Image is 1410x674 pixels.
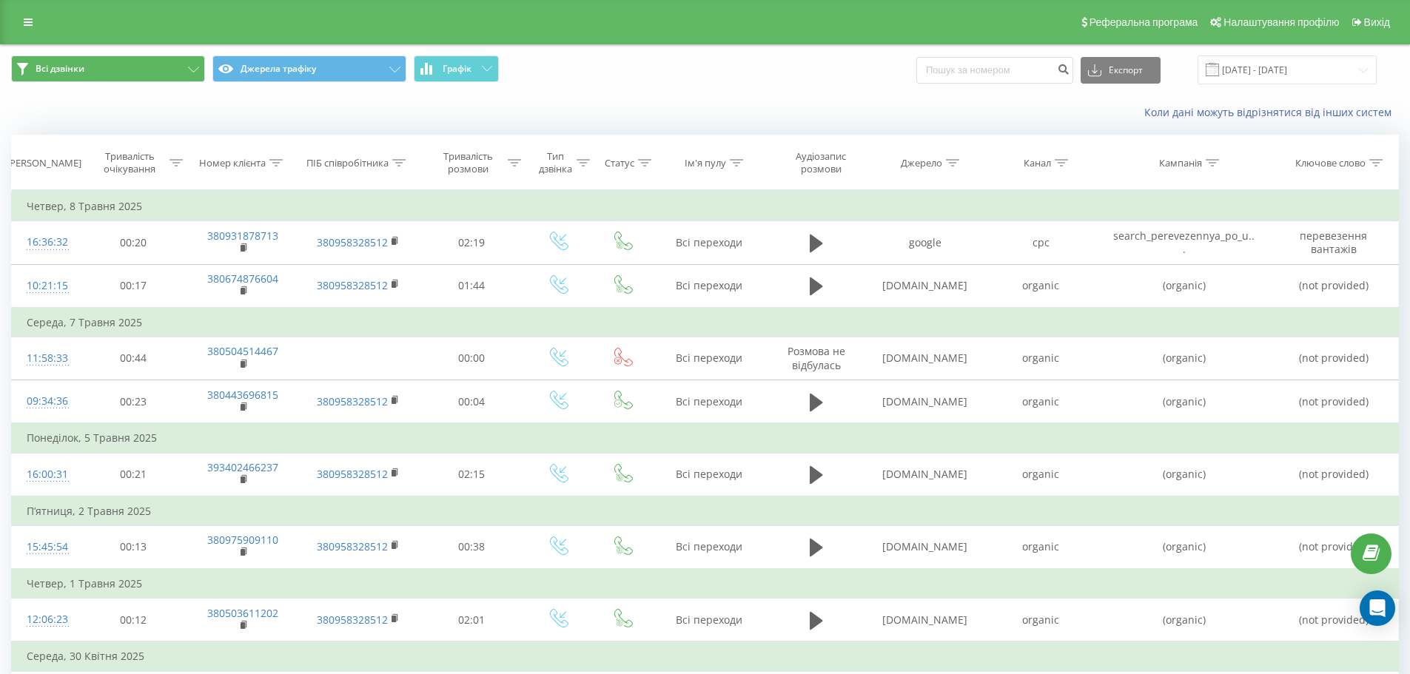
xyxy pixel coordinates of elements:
[1269,264,1398,308] td: (not provided)
[1098,599,1269,642] td: (organic)
[207,388,278,402] a: 380443696815
[36,63,84,75] span: Всі дзвінки
[867,221,983,264] td: google
[317,539,388,553] a: 380958328512
[983,380,1098,424] td: organic
[867,337,983,380] td: [DOMAIN_NAME]
[916,57,1073,84] input: Пошук за номером
[1098,525,1269,569] td: (organic)
[654,599,765,642] td: Всі переходи
[1098,380,1269,424] td: (organic)
[654,264,765,308] td: Всі переходи
[27,344,65,373] div: 11:58:33
[867,453,983,496] td: [DOMAIN_NAME]
[207,460,278,474] a: 393402466237
[1269,380,1398,424] td: (not provided)
[317,613,388,627] a: 380958328512
[1269,599,1398,642] td: (not provided)
[207,229,278,243] a: 380931878713
[80,380,187,424] td: 00:23
[80,221,187,264] td: 00:20
[983,221,1098,264] td: cpc
[414,55,499,82] button: Графік
[27,605,65,634] div: 12:06:23
[1144,105,1399,119] a: Коли дані можуть відрізнятися вiд інших систем
[418,525,526,569] td: 00:38
[418,453,526,496] td: 02:15
[80,525,187,569] td: 00:13
[538,150,573,175] div: Тип дзвінка
[418,264,526,308] td: 01:44
[1113,229,1255,256] span: search_perevezennya_po_u...
[212,55,406,82] button: Джерела трафіку
[317,394,388,408] a: 380958328512
[80,599,187,642] td: 00:12
[983,453,1098,496] td: organic
[867,599,983,642] td: [DOMAIN_NAME]
[1098,264,1269,308] td: (organic)
[207,606,278,620] a: 380503611202
[418,380,526,424] td: 00:04
[12,569,1399,599] td: Четвер, 1 Травня 2025
[80,453,187,496] td: 00:21
[867,380,983,424] td: [DOMAIN_NAME]
[1364,16,1390,28] span: Вихід
[7,157,81,169] div: [PERSON_NAME]
[317,235,388,249] a: 380958328512
[1081,57,1161,84] button: Експорт
[1269,525,1398,569] td: (not provided)
[80,337,187,380] td: 00:44
[306,157,389,169] div: ПІБ співробітника
[983,337,1098,380] td: organic
[654,221,765,264] td: Всі переходи
[432,150,505,175] div: Тривалість розмови
[867,264,983,308] td: [DOMAIN_NAME]
[983,525,1098,569] td: organic
[1360,590,1395,626] div: Open Intercom Messenger
[27,228,65,257] div: 16:36:32
[93,150,167,175] div: Тривалість очікування
[605,157,634,169] div: Статус
[199,157,266,169] div: Номер клієнта
[12,641,1399,671] td: Середа, 30 Квітня 2025
[418,337,526,380] td: 00:00
[778,150,864,175] div: Аудіозапис розмови
[685,157,726,169] div: Ім'я пулу
[12,423,1399,453] td: Понеділок, 5 Травня 2025
[12,496,1399,526] td: П’ятниця, 2 Травня 2025
[27,387,65,416] div: 09:34:36
[1223,16,1339,28] span: Налаштування профілю
[80,264,187,308] td: 00:17
[654,380,765,424] td: Всі переходи
[27,533,65,562] div: 15:45:54
[1159,157,1202,169] div: Кампанія
[1269,453,1398,496] td: (not provided)
[1098,337,1269,380] td: (organic)
[1295,157,1366,169] div: Ключове слово
[983,264,1098,308] td: organic
[654,453,765,496] td: Всі переходи
[788,344,845,371] span: Розмова не відбулась
[867,525,983,569] td: [DOMAIN_NAME]
[11,55,205,82] button: Всі дзвінки
[207,533,278,547] a: 380975909110
[12,308,1399,337] td: Середа, 7 Травня 2025
[317,278,388,292] a: 380958328512
[1098,453,1269,496] td: (organic)
[1024,157,1051,169] div: Канал
[1269,337,1398,380] td: (not provided)
[418,221,526,264] td: 02:19
[443,64,471,74] span: Графік
[1269,221,1398,264] td: перевезення вантажів
[207,272,278,286] a: 380674876604
[654,337,765,380] td: Всі переходи
[317,467,388,481] a: 380958328512
[12,192,1399,221] td: Четвер, 8 Травня 2025
[27,272,65,300] div: 10:21:15
[418,599,526,642] td: 02:01
[983,599,1098,642] td: organic
[207,344,278,358] a: 380504514467
[901,157,942,169] div: Джерело
[1090,16,1198,28] span: Реферальна програма
[654,525,765,569] td: Всі переходи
